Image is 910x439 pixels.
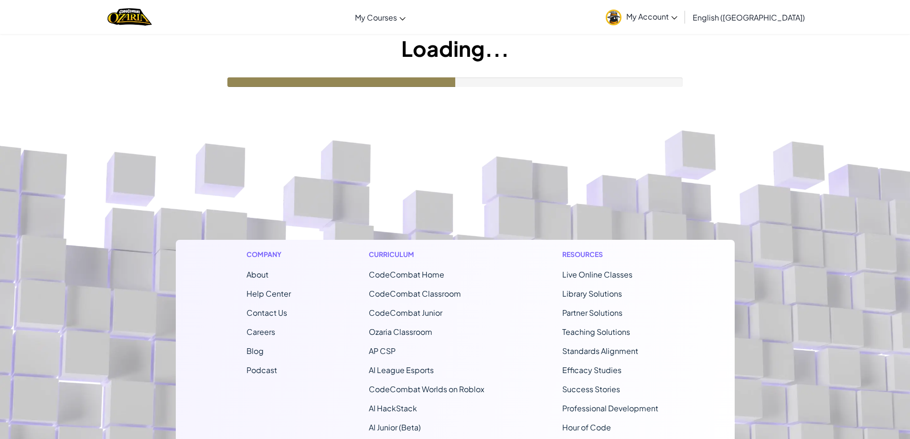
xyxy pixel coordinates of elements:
a: Library Solutions [562,289,622,299]
span: CodeCombat Home [369,269,444,279]
a: Careers [246,327,275,337]
a: Standards Alignment [562,346,638,356]
a: Teaching Solutions [562,327,630,337]
span: My Courses [355,12,397,22]
a: Blog [246,346,264,356]
a: Efficacy Studies [562,365,621,375]
a: AP CSP [369,346,396,356]
a: Professional Development [562,403,658,413]
a: AI League Esports [369,365,434,375]
a: Help Center [246,289,291,299]
a: Success Stories [562,384,620,394]
a: CodeCombat Worlds on Roblox [369,384,484,394]
a: My Courses [350,4,410,30]
a: AI Junior (Beta) [369,422,421,432]
a: Hour of Code [562,422,611,432]
a: My Account [601,2,682,32]
a: Ozaria by CodeCombat logo [107,7,152,27]
a: Podcast [246,365,277,375]
a: CodeCombat Junior [369,308,442,318]
a: CodeCombat Classroom [369,289,461,299]
span: English ([GEOGRAPHIC_DATA]) [693,12,805,22]
h1: Curriculum [369,249,484,259]
a: About [246,269,268,279]
a: Live Online Classes [562,269,632,279]
span: My Account [626,11,677,21]
a: Partner Solutions [562,308,622,318]
img: Home [107,7,152,27]
h1: Company [246,249,291,259]
a: AI HackStack [369,403,417,413]
a: English ([GEOGRAPHIC_DATA]) [688,4,810,30]
a: Ozaria Classroom [369,327,432,337]
h1: Resources [562,249,664,259]
img: avatar [606,10,621,25]
span: Contact Us [246,308,287,318]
